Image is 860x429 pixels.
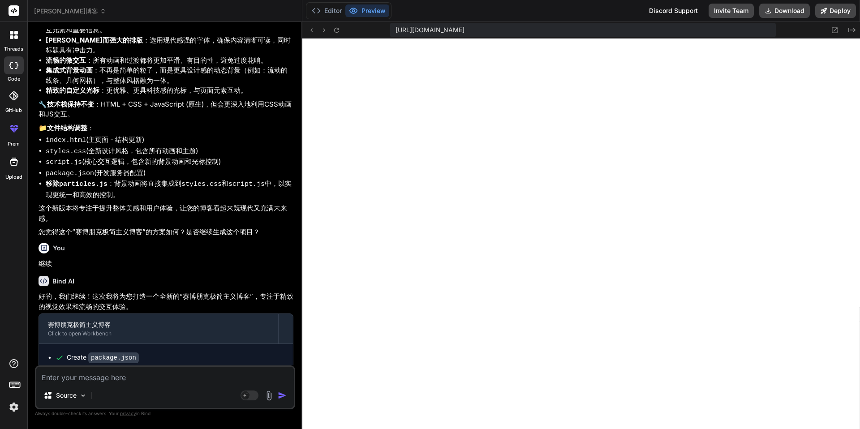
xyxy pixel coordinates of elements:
li: (全新设计风格，包含所有动画和主题) [46,146,293,157]
button: Editor [308,4,345,17]
h6: Bind AI [52,277,74,286]
button: Deploy [815,4,856,18]
label: GitHub [5,107,22,114]
img: Pick Models [79,392,87,399]
li: ：不再是简单的粒子，而是更具设计感的动态背景（例如：流动的线条、几何网格），与整体风格融为一体。 [46,65,293,86]
li: ：背景动画将直接集成到 和 中，以实现更统一和高效的控制。 [46,179,293,200]
label: prem [8,140,20,148]
code: package.json [46,170,94,177]
label: Upload [5,173,22,181]
label: threads [4,45,23,53]
li: (主页面 - 结构更新) [46,135,293,146]
strong: [PERSON_NAME]而强大的排版 [46,36,143,44]
p: 这个新版本将专注于提升整体美感和用户体验，让您的博客看起来既现代又充满未来感。 [39,203,293,223]
p: 继续 [39,259,293,269]
label: code [8,75,20,83]
div: 赛博朋克极简主义博客 [48,320,269,329]
p: 您觉得这个“赛博朋克极简主义博客”的方案如何？是否继续生成这个项目？ [39,227,293,237]
button: 赛博朋克极简主义博客Click to open Workbench [39,314,278,343]
p: Always double-check its answers. Your in Bind [35,409,295,418]
code: index.html [46,137,86,144]
strong: 技术栈保持不变 [47,100,94,108]
div: Click to open Workbench [48,330,269,337]
code: script.js [46,159,82,166]
p: 好的，我们继续！这次我将为您打造一个全新的“赛博朋克极简主义博客”，专注于精致的视觉效果和流畅的交互体验。 [39,292,293,312]
li: (开发服务器配置) [46,168,293,179]
div: Create [67,353,139,362]
img: attachment [264,390,274,401]
div: Discord Support [644,4,703,18]
code: particles.js [59,180,107,188]
img: icon [278,391,287,400]
code: styles.css [46,148,86,155]
button: Download [759,4,810,18]
button: Preview [345,4,389,17]
li: ：所有动画和过渡都将更加平滑、有目的性，避免过度花哨。 [46,56,293,66]
strong: 流畅的微交互 [46,56,86,64]
h6: You [53,244,65,253]
span: [PERSON_NAME]博客 [34,7,106,16]
span: [URL][DOMAIN_NAME] [396,26,464,34]
li: (核心交互逻辑，包含新的背景动画和光标控制) [46,157,293,168]
strong: 集成式背景动画 [46,66,93,74]
strong: 文件结构调整 [47,124,87,132]
strong: 移除 [46,179,107,188]
img: settings [6,399,21,415]
iframe: Preview [302,39,860,429]
p: 📁 ： [39,123,293,133]
button: Invite Team [709,4,754,18]
code: script.js [228,180,265,188]
code: package.json [88,352,139,363]
p: Source [56,391,77,400]
p: 🔧 ：HTML + CSS + JavaScript (原生)，但会更深入地利用CSS动画和JS交互。 [39,99,293,120]
code: styles.css [181,180,222,188]
strong: 精致的自定义光标 [46,86,99,94]
span: privacy [120,411,136,416]
li: ：更优雅、更具科技感的光标，与页面元素互动。 [46,86,293,96]
li: ：选用现代感强的字体，确保内容清晰可读，同时标题具有冲击力。 [46,35,293,56]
